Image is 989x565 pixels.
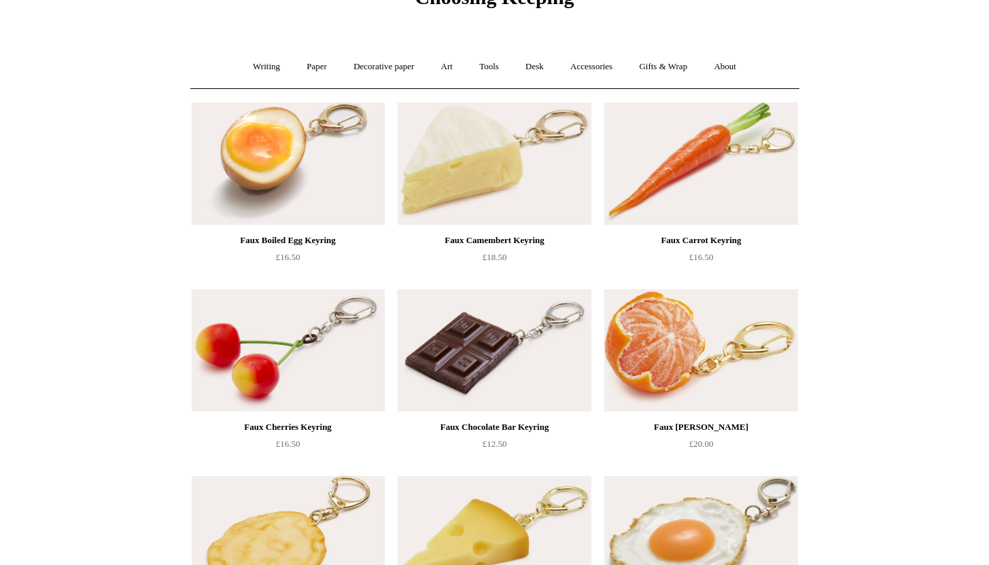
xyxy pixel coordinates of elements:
[192,289,385,412] a: Faux Cherries Keyring Faux Cherries Keyring
[192,419,385,475] a: Faux Cherries Keyring £16.50
[241,49,292,85] a: Writing
[192,103,385,225] img: Faux Boiled Egg Keyring
[604,419,797,475] a: Faux [PERSON_NAME] £20.00
[398,232,591,288] a: Faux Camembert Keyring £18.50
[604,289,797,412] a: Faux Clementine Keyring Faux Clementine Keyring
[689,439,714,449] span: £20.00
[195,232,381,249] div: Faux Boiled Egg Keyring
[195,419,381,435] div: Faux Cherries Keyring
[558,49,625,85] a: Accessories
[398,289,591,412] img: Faux Chocolate Bar Keyring
[604,103,797,225] img: Faux Carrot Keyring
[398,103,591,225] a: Faux Camembert Keyring Faux Camembert Keyring
[398,103,591,225] img: Faux Camembert Keyring
[398,419,591,475] a: Faux Chocolate Bar Keyring £12.50
[294,49,339,85] a: Paper
[701,49,748,85] a: About
[192,289,385,412] img: Faux Cherries Keyring
[513,49,556,85] a: Desk
[192,232,385,288] a: Faux Boiled Egg Keyring £16.50
[604,103,797,225] a: Faux Carrot Keyring Faux Carrot Keyring
[341,49,426,85] a: Decorative paper
[429,49,465,85] a: Art
[467,49,511,85] a: Tools
[608,232,794,249] div: Faux Carrot Keyring
[276,252,300,262] span: £16.50
[192,103,385,225] a: Faux Boiled Egg Keyring Faux Boiled Egg Keyring
[276,439,300,449] span: £16.50
[401,232,587,249] div: Faux Camembert Keyring
[604,232,797,288] a: Faux Carrot Keyring £16.50
[604,289,797,412] img: Faux Clementine Keyring
[689,252,714,262] span: £16.50
[398,289,591,412] a: Faux Chocolate Bar Keyring Faux Chocolate Bar Keyring
[401,419,587,435] div: Faux Chocolate Bar Keyring
[483,439,507,449] span: £12.50
[608,419,794,435] div: Faux [PERSON_NAME]
[627,49,699,85] a: Gifts & Wrap
[483,252,507,262] span: £18.50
